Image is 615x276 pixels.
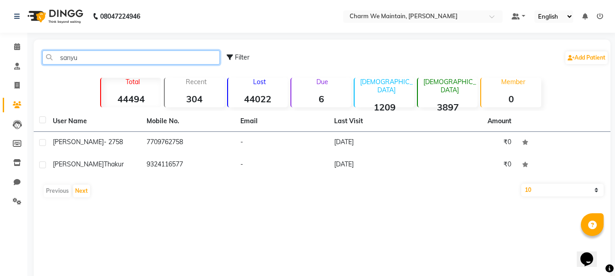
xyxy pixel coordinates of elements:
[235,111,329,132] th: Email
[422,78,478,94] p: [DEMOGRAPHIC_DATA]
[418,101,478,113] strong: 3897
[235,154,329,176] td: -
[101,93,161,105] strong: 44494
[235,53,249,61] span: Filter
[358,78,414,94] p: [DEMOGRAPHIC_DATA]
[53,160,104,168] span: [PERSON_NAME]
[485,78,541,86] p: Member
[228,93,288,105] strong: 44022
[53,138,104,146] span: [PERSON_NAME]
[482,111,517,131] th: Amount
[355,101,414,113] strong: 1209
[42,50,220,65] input: Search by Name/Mobile/Email/Code
[165,93,224,105] strong: 304
[104,160,124,168] span: thakur
[168,78,224,86] p: Recent
[481,93,541,105] strong: 0
[329,154,422,176] td: [DATE]
[104,138,123,146] span: - 2758
[577,240,606,267] iframe: chat widget
[73,185,90,197] button: Next
[235,132,329,154] td: -
[232,78,288,86] p: Lost
[141,132,235,154] td: 7709762758
[423,132,517,154] td: ₹0
[329,132,422,154] td: [DATE]
[47,111,141,132] th: User Name
[291,93,351,105] strong: 6
[23,4,86,29] img: logo
[141,111,235,132] th: Mobile No.
[329,111,422,132] th: Last Visit
[423,154,517,176] td: ₹0
[141,154,235,176] td: 9324116577
[100,4,140,29] b: 08047224946
[565,51,608,64] a: Add Patient
[105,78,161,86] p: Total
[293,78,351,86] p: Due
